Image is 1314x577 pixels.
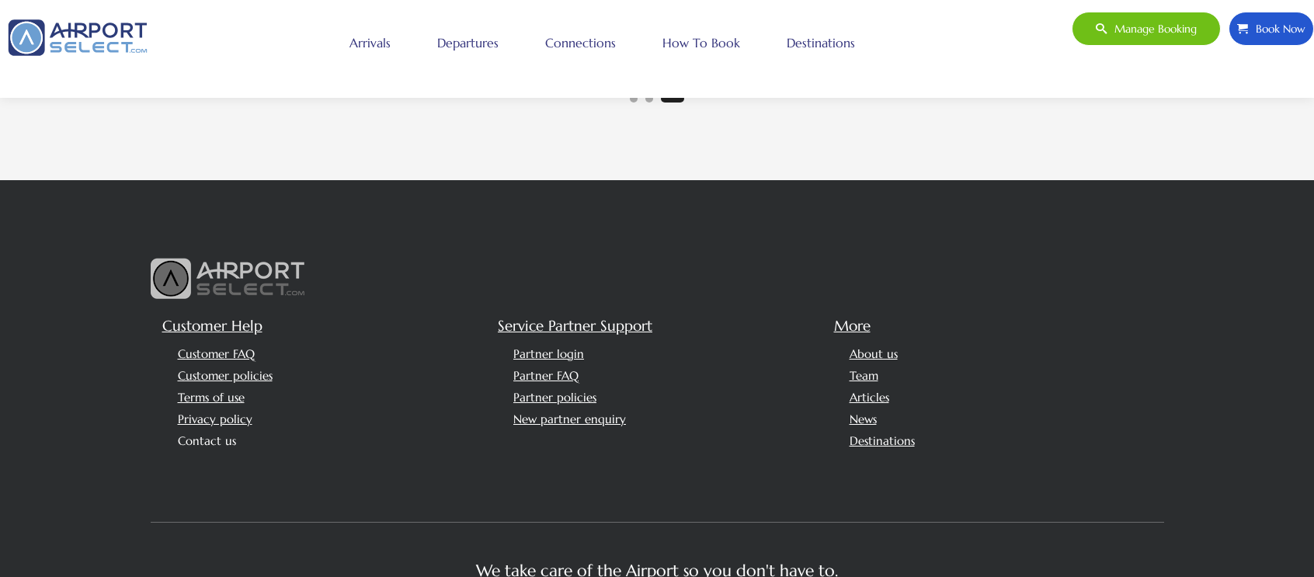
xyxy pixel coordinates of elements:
span: Book Now [1248,12,1305,45]
a: Team [850,368,878,383]
h5: More [834,315,1159,337]
a: How to book [659,23,744,62]
a: Partner FAQ [513,368,579,383]
h5: Customer Help [162,315,487,337]
a: Manage booking [1072,12,1221,46]
a: Book Now [1229,12,1314,46]
a: Customer FAQ [178,346,255,361]
h5: Service Partner Support [498,315,822,337]
a: News [850,412,877,426]
a: Connections [541,23,620,62]
a: Partner policies [513,390,596,405]
a: About us [850,346,898,361]
a: Terms of use [178,390,245,405]
a: Arrivals [346,23,395,62]
img: airport select logo [151,258,306,300]
a: Departures [433,23,502,62]
a: New partner enquiry [513,412,626,426]
span: Manage booking [1107,12,1197,45]
a: Articles [850,390,889,405]
a: Destinations [850,433,915,448]
a: Partner login [513,346,584,361]
a: Privacy policy [178,412,252,426]
a: Customer policies [178,368,273,383]
a: Contact us [178,433,236,448]
a: Destinations [783,23,859,62]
